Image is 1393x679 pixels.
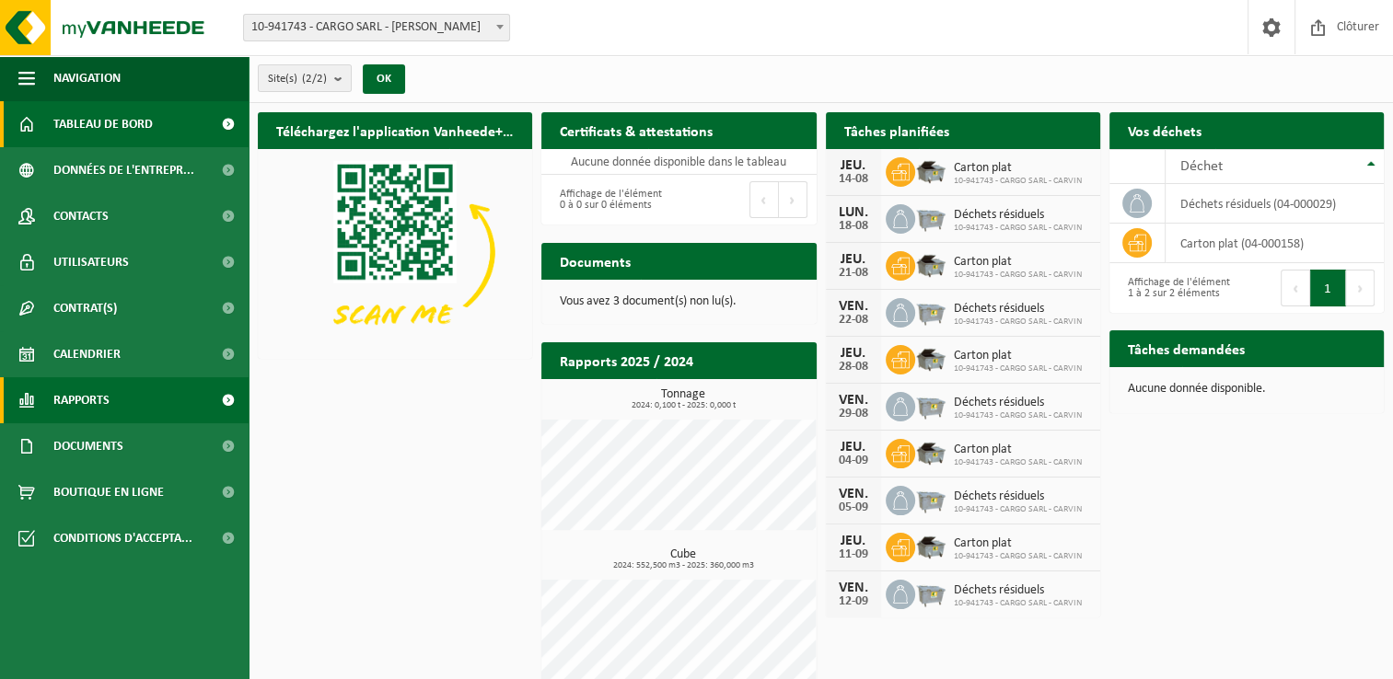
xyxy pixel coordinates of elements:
span: Carton plat [954,536,1082,551]
a: Consulter les rapports [656,378,815,415]
img: WB-2500-GAL-GY-01 [915,295,946,327]
div: JEU. [835,252,872,267]
span: Carton plat [954,443,1082,457]
img: WB-2500-GAL-GY-01 [915,577,946,608]
button: Next [779,181,807,218]
span: Rapports [53,377,110,423]
span: 10-941743 - CARGO SARL - CARVIN [954,504,1082,515]
img: WB-2500-GAL-GY-01 [915,389,946,420]
span: 10-941743 - CARGO SARL - CARVIN [954,223,1082,234]
div: VEN. [835,581,872,595]
button: Previous [1281,270,1310,306]
img: WB-5000-GAL-GY-01 [915,342,946,374]
div: 29-08 [835,408,872,420]
p: Vous avez 3 document(s) non lu(s). [560,295,797,308]
img: WB-5000-GAL-GY-01 [915,436,946,467]
img: Download de VHEPlus App [258,149,532,355]
h2: Documents [541,243,649,279]
img: WB-2500-GAL-GY-01 [915,483,946,514]
span: 10-941743 - CARGO SARL - CARVIN [954,176,1082,187]
span: Tableau de bord [53,101,153,147]
div: JEU. [835,158,872,173]
img: WB-5000-GAL-GY-01 [915,155,946,186]
div: 12-09 [835,595,872,608]
div: VEN. [835,299,872,314]
span: Utilisateurs [53,239,129,285]
span: Boutique en ligne [53,469,164,515]
span: Documents [53,423,123,469]
h2: Rapports 2025 / 2024 [541,342,712,378]
span: Conditions d'accepta... [53,515,192,561]
h2: Tâches planifiées [826,112,968,148]
div: Affichage de l'élément 0 à 0 sur 0 éléments [551,179,669,220]
img: WB-2500-GAL-GY-01 [915,201,946,233]
span: Calendrier [53,331,121,377]
div: 11-09 [835,548,872,561]
span: Carton plat [954,255,1082,270]
span: 10-941743 - CARGO SARL - CARVIN [954,363,1082,374]
div: LUN. [835,205,872,220]
div: Affichage de l'élément 1 à 2 sur 2 éléments [1119,268,1237,308]
span: 2024: 0,100 t - 2025: 0,000 t [551,401,816,410]
span: Site(s) [268,65,327,93]
h2: Vos déchets [1109,112,1220,148]
span: 10-941743 - CARGO SARL - CARVIN - CARVIN [244,15,509,40]
div: 28-08 [835,361,872,374]
div: VEN. [835,393,872,408]
span: 10-941743 - CARGO SARL - CARVIN [954,270,1082,281]
span: 10-941743 - CARGO SARL - CARVIN - CARVIN [243,14,510,41]
div: JEU. [835,440,872,455]
span: Carton plat [954,349,1082,363]
img: WB-5000-GAL-GY-01 [915,530,946,561]
span: Navigation [53,55,121,101]
div: 21-08 [835,267,872,280]
button: OK [363,64,405,94]
button: Next [1346,270,1375,306]
span: 10-941743 - CARGO SARL - CARVIN [954,598,1082,609]
h2: Tâches demandées [1109,330,1263,366]
button: 1 [1310,270,1346,306]
div: JEU. [835,346,872,361]
td: carton plat (04-000158) [1166,224,1384,263]
h2: Certificats & attestations [541,112,731,148]
h3: Tonnage [551,388,816,410]
span: Déchets résiduels [954,489,1082,504]
span: 10-941743 - CARGO SARL - CARVIN [954,551,1082,562]
div: 14-08 [835,173,872,186]
span: Données de l'entrepr... [53,147,194,193]
img: WB-5000-GAL-GY-01 [915,248,946,280]
span: Déchets résiduels [954,208,1082,223]
span: 10-941743 - CARGO SARL - CARVIN [954,316,1082,328]
button: Site(s)(2/2) [258,64,352,92]
div: 04-09 [835,455,872,467]
div: 18-08 [835,220,872,233]
span: 10-941743 - CARGO SARL - CARVIN [954,457,1082,468]
span: Carton plat [954,161,1082,176]
td: déchets résiduels (04-000029) [1166,184,1384,224]
div: 22-08 [835,314,872,327]
td: Aucune donnée disponible dans le tableau [541,149,816,175]
div: VEN. [835,487,872,501]
span: Déchets résiduels [954,396,1082,410]
button: Previous [749,181,779,218]
p: Aucune donnée disponible. [1128,383,1365,396]
span: Déchet [1179,159,1222,174]
h3: Cube [551,548,816,570]
count: (2/2) [302,73,327,85]
span: 2024: 552,500 m3 - 2025: 360,000 m3 [551,561,816,570]
span: 10-941743 - CARGO SARL - CARVIN [954,410,1082,421]
div: 05-09 [835,501,872,514]
span: Contacts [53,193,109,239]
div: JEU. [835,534,872,548]
span: Déchets résiduels [954,583,1082,598]
span: Contrat(s) [53,285,117,331]
h2: Téléchargez l'application Vanheede+ maintenant! [258,112,532,148]
span: Déchets résiduels [954,302,1082,316]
